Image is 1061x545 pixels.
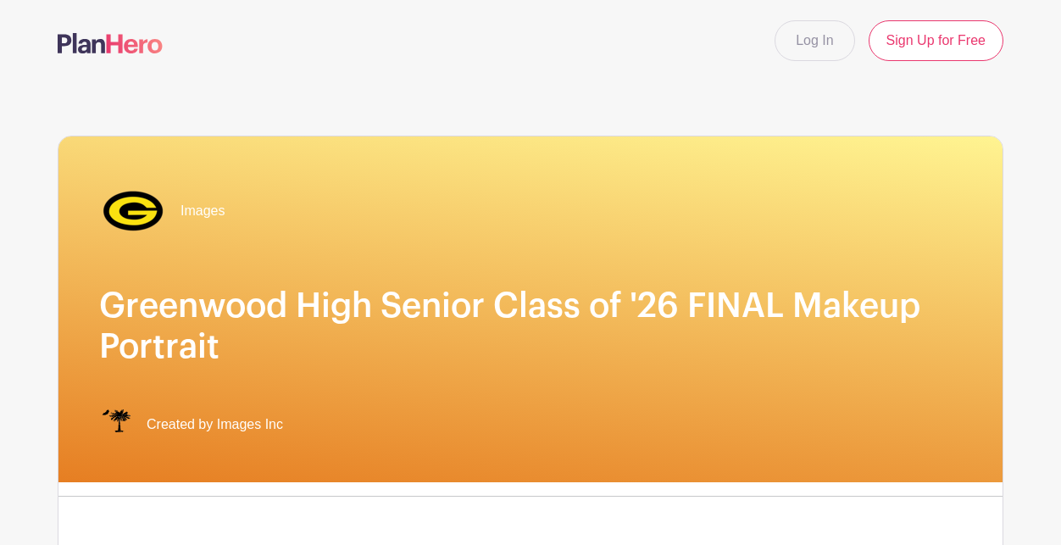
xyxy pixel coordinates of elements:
[58,33,163,53] img: logo-507f7623f17ff9eddc593b1ce0a138ce2505c220e1c5a4e2b4648c50719b7d32.svg
[775,20,854,61] a: Log In
[99,286,962,367] h1: Greenwood High Senior Class of '26 FINAL Makeup Portrait
[99,177,167,245] img: greenwood%20transp.%20(1).png
[181,201,225,221] span: Images
[147,414,283,435] span: Created by Images Inc
[869,20,1003,61] a: Sign Up for Free
[99,408,133,442] img: IMAGES%20logo%20transparenT%20PNG%20s.png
